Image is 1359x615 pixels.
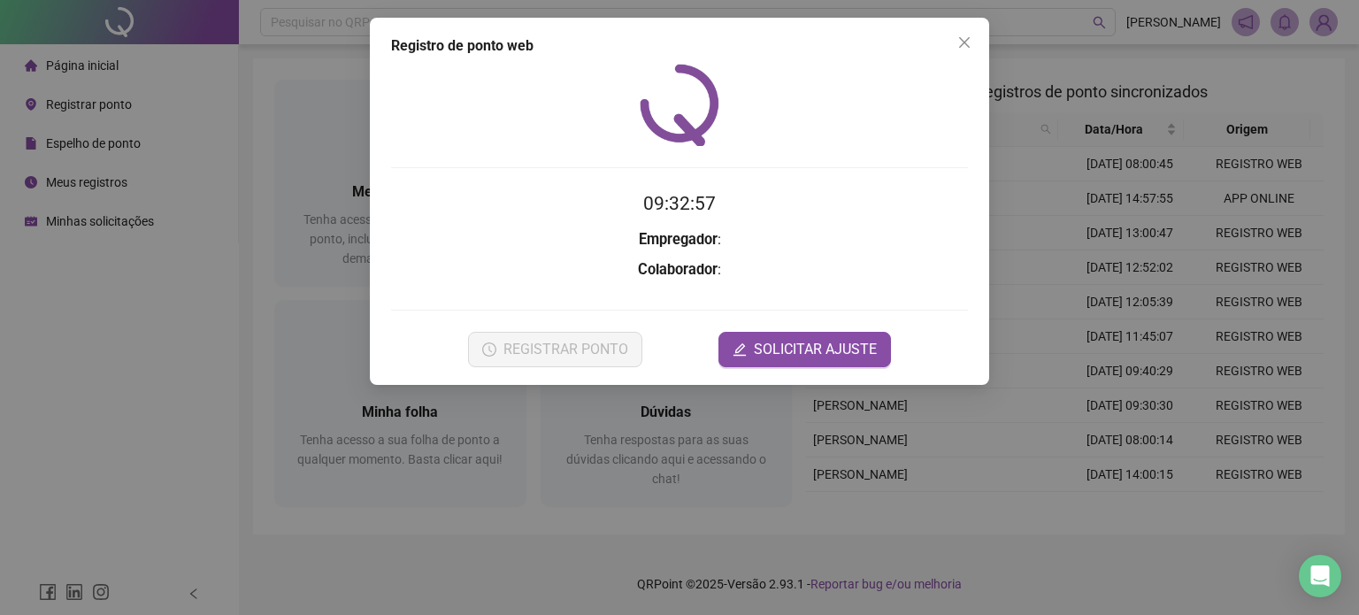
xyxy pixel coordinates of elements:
span: edit [733,342,747,357]
strong: Empregador [639,231,718,248]
span: SOLICITAR AJUSTE [754,339,877,360]
strong: Colaborador [638,261,718,278]
img: QRPoint [640,64,719,146]
button: REGISTRAR PONTO [468,332,642,367]
h3: : [391,258,968,281]
button: Close [950,28,979,57]
button: editSOLICITAR AJUSTE [718,332,891,367]
time: 09:32:57 [643,193,716,214]
h3: : [391,228,968,251]
div: Open Intercom Messenger [1299,555,1341,597]
span: close [957,35,971,50]
div: Registro de ponto web [391,35,968,57]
